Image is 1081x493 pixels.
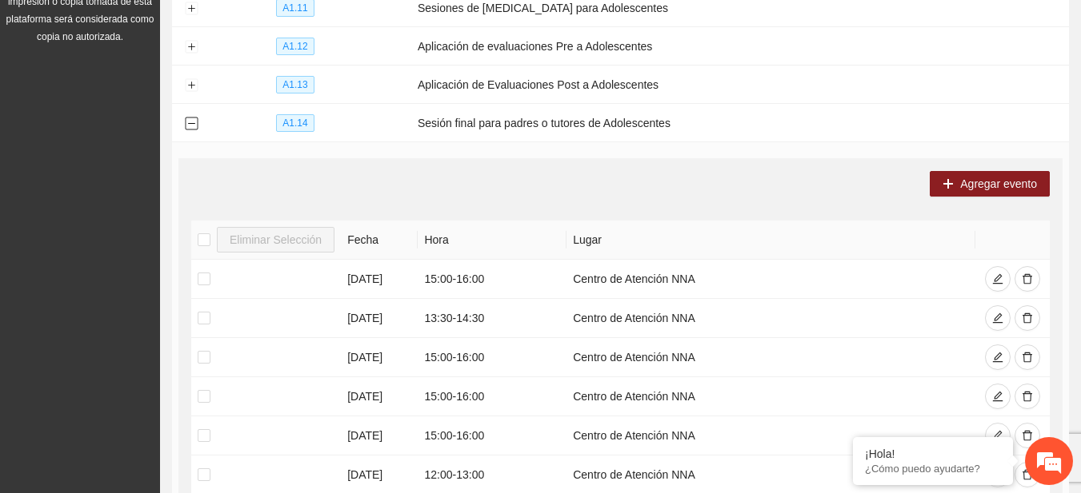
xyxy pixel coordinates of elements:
span: A1.12 [276,38,314,55]
td: 13:30 - 14:30 [418,299,567,338]
span: edit [992,312,1003,325]
td: Centro de Atención NNA [567,260,975,299]
p: ¿Cómo puedo ayudarte? [865,463,1001,475]
span: plus [943,178,954,191]
button: Expand row [185,2,198,15]
span: A1.13 [276,76,314,93]
td: [DATE] [341,416,418,455]
td: Centro de Atención NNA [567,416,975,455]
td: [DATE] [341,338,418,377]
button: edit [985,344,1011,370]
button: Eliminar Selección [217,227,334,252]
th: Fecha [341,221,418,260]
th: Hora [418,221,567,260]
button: edit [985,384,1011,409]
td: Sesión final para padres o tutores de Adolescentes [411,104,1069,142]
td: 15:00 - 16:00 [418,377,567,416]
button: edit [985,305,1011,331]
button: delete [1015,462,1040,487]
button: plusAgregar evento [930,171,1050,197]
button: Expand row [185,41,198,54]
button: delete [1015,344,1040,370]
button: delete [1015,266,1040,292]
span: edit [992,391,1003,404]
span: Estamos en línea. [93,157,221,319]
td: Aplicación de evaluaciones Pre a Adolescentes [411,27,1069,66]
td: 15:00 - 16:00 [418,260,567,299]
span: edit [992,352,1003,364]
td: Aplicación de Evaluaciones Post a Adolescentes [411,66,1069,104]
span: delete [1022,391,1033,404]
td: 15:00 - 16:00 [418,338,567,377]
td: 15:00 - 16:00 [418,416,567,455]
span: delete [1022,430,1033,443]
div: Minimizar ventana de chat en vivo [262,8,301,46]
td: [DATE] [341,260,418,299]
button: delete [1015,384,1040,409]
span: delete [1022,273,1033,286]
span: A1.14 [276,114,314,132]
button: delete [1015,305,1040,331]
span: Agregar evento [960,175,1037,193]
button: edit [985,423,1011,448]
span: delete [1022,312,1033,325]
td: Centro de Atención NNA [567,299,975,338]
textarea: Escriba su mensaje y pulse “Intro” [8,325,305,381]
td: Centro de Atención NNA [567,338,975,377]
td: Centro de Atención NNA [567,377,975,416]
div: ¡Hola! [865,447,1001,460]
button: edit [985,266,1011,292]
span: delete [1022,352,1033,364]
button: Expand row [185,79,198,92]
button: delete [1015,423,1040,448]
span: edit [992,430,1003,443]
button: Collapse row [185,117,198,130]
span: delete [1022,469,1033,482]
th: Lugar [567,221,975,260]
td: [DATE] [341,377,418,416]
div: Chatee con nosotros ahora [83,82,269,102]
span: edit [992,273,1003,286]
td: [DATE] [341,299,418,338]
